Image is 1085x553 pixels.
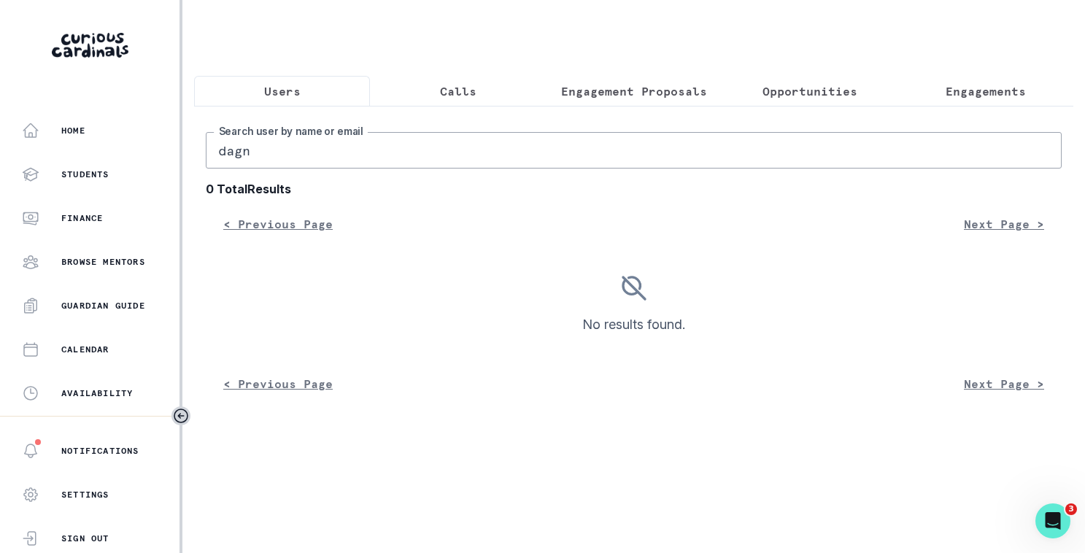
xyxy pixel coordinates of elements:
[762,82,857,100] p: Opportunities
[206,180,1062,198] b: 0 Total Results
[206,209,350,239] button: < Previous Page
[61,256,145,268] p: Browse Mentors
[1035,503,1070,538] iframe: Intercom live chat
[1065,503,1077,515] span: 3
[61,125,85,136] p: Home
[946,369,1062,398] button: Next Page >
[946,82,1026,100] p: Engagements
[440,82,476,100] p: Calls
[61,387,133,399] p: Availability
[61,445,139,457] p: Notifications
[561,82,707,100] p: Engagement Proposals
[61,533,109,544] p: Sign Out
[61,489,109,500] p: Settings
[61,169,109,180] p: Students
[61,344,109,355] p: Calendar
[171,406,190,425] button: Toggle sidebar
[61,212,103,224] p: Finance
[52,33,128,58] img: Curious Cardinals Logo
[206,369,350,398] button: < Previous Page
[61,300,145,312] p: Guardian Guide
[264,82,301,100] p: Users
[946,209,1062,239] button: Next Page >
[582,314,685,334] p: No results found.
